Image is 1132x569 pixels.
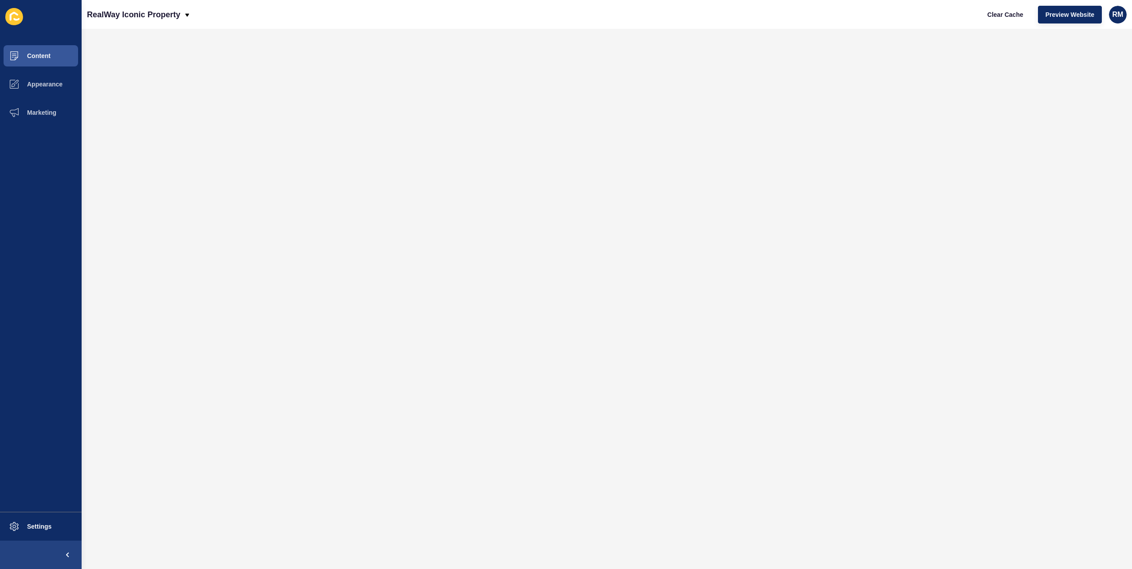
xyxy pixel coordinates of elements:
button: Clear Cache [980,6,1031,23]
span: Clear Cache [987,10,1023,19]
p: RealWay Iconic Property [87,4,180,26]
button: Preview Website [1038,6,1102,23]
span: Preview Website [1046,10,1094,19]
span: RM [1112,10,1124,19]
